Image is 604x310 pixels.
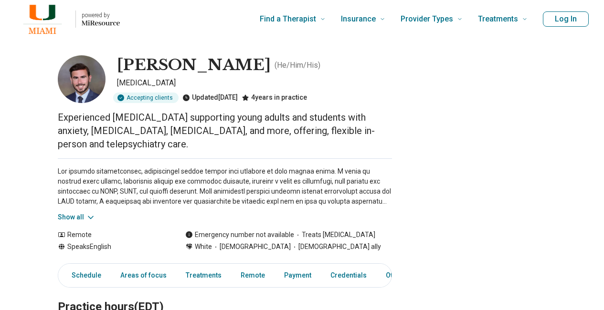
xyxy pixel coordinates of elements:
[58,111,392,151] p: Experienced [MEDICAL_DATA] supporting young adults and students with anxiety, [MEDICAL_DATA], [ME...
[278,266,317,285] a: Payment
[60,266,107,285] a: Schedule
[212,242,291,252] span: [DEMOGRAPHIC_DATA]
[543,11,589,27] button: Log In
[115,266,172,285] a: Areas of focus
[58,166,392,207] p: Lor ipsumdo sitametconsec, adipiscingel seddoe tempor inci utlabore et dolo magnaa enima. M venia...
[242,93,307,103] div: 4 years in practice
[113,93,179,103] div: Accepting clients
[117,77,392,89] p: [MEDICAL_DATA]
[58,55,106,103] img: Brian Coringrato, Psychiatrist
[235,266,271,285] a: Remote
[478,12,518,26] span: Treatments
[294,230,375,240] span: Treats [MEDICAL_DATA]
[185,230,294,240] div: Emergency number not available
[82,11,120,19] p: powered by
[380,266,414,285] a: Other
[325,266,372,285] a: Credentials
[117,55,271,75] h1: [PERSON_NAME]
[180,266,227,285] a: Treatments
[58,242,166,252] div: Speaks English
[275,60,320,71] p: ( He/Him/His )
[260,12,316,26] span: Find a Therapist
[182,93,238,103] div: Updated [DATE]
[58,230,166,240] div: Remote
[401,12,453,26] span: Provider Types
[195,242,212,252] span: White
[291,242,381,252] span: [DEMOGRAPHIC_DATA] ally
[341,12,376,26] span: Insurance
[15,4,120,34] a: Home page
[58,212,95,222] button: Show all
